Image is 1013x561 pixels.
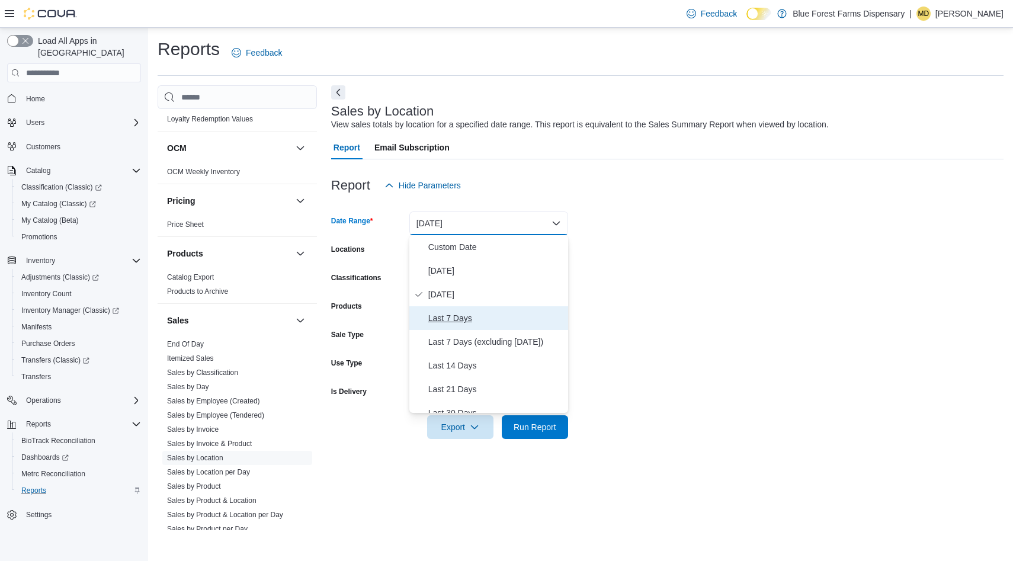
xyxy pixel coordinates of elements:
button: Settings [2,506,146,523]
a: Sales by Employee (Tendered) [167,411,264,419]
span: Transfers [17,370,141,384]
span: Customers [26,142,60,152]
a: Sales by Location per Day [167,468,250,476]
button: Next [331,85,345,100]
input: Dark Mode [746,8,771,20]
span: Reports [17,483,141,498]
span: Transfers (Classic) [21,355,89,365]
p: [PERSON_NAME] [935,7,1004,21]
p: Blue Forest Farms Dispensary [793,7,905,21]
button: Pricing [167,195,291,207]
button: Catalog [21,164,55,178]
span: Inventory [26,256,55,265]
a: End Of Day [167,340,204,348]
span: BioTrack Reconciliation [21,436,95,445]
a: BioTrack Reconciliation [17,434,100,448]
div: Melise Douglas [916,7,931,21]
span: Settings [21,507,141,522]
label: Products [331,302,362,311]
span: [DATE] [428,287,563,302]
span: Last 14 Days [428,358,563,373]
p: | [909,7,912,21]
div: OCM [158,165,317,184]
span: Adjustments (Classic) [21,273,99,282]
a: Promotions [17,230,62,244]
button: Inventory Count [12,286,146,302]
a: Home [21,92,50,106]
span: Operations [26,396,61,405]
button: Run Report [502,415,568,439]
span: Catalog [21,164,141,178]
button: Reports [12,482,146,499]
span: MD [918,7,929,21]
span: My Catalog (Beta) [17,213,141,227]
button: Inventory [2,252,146,269]
label: Use Type [331,358,362,368]
a: My Catalog (Beta) [17,213,84,227]
a: Sales by Classification [167,368,238,377]
a: My Catalog (Classic) [12,195,146,212]
span: Load All Apps in [GEOGRAPHIC_DATA] [33,35,141,59]
button: Purchase Orders [12,335,146,352]
a: Feedback [682,2,742,25]
h3: Sales [167,315,189,326]
a: Settings [21,508,56,522]
div: Products [158,270,317,303]
a: Inventory Manager (Classic) [17,303,124,318]
span: Inventory Count [21,289,72,299]
span: Adjustments (Classic) [17,270,141,284]
span: Reports [26,419,51,429]
span: Purchase Orders [21,339,75,348]
button: Products [293,246,307,261]
span: Inventory [21,254,141,268]
nav: Complex example [7,85,141,554]
button: Home [2,89,146,107]
button: Inventory [21,254,60,268]
label: Sale Type [331,330,364,339]
a: Transfers (Classic) [12,352,146,368]
button: Transfers [12,368,146,385]
span: Hide Parameters [399,179,461,191]
span: Reports [21,417,141,431]
img: Cova [24,8,77,20]
a: Price Sheet [167,220,204,229]
a: Sales by Employee (Created) [167,397,260,405]
a: Inventory Count [17,287,76,301]
span: Sales by Invoice [167,425,219,434]
span: Dark Mode [746,20,747,21]
span: Loyalty Redemption Values [167,114,253,124]
span: Home [21,91,141,105]
a: Feedback [227,41,287,65]
button: Metrc Reconciliation [12,466,146,482]
span: [DATE] [428,264,563,278]
h3: Report [331,178,370,193]
span: Custom Date [428,240,563,254]
span: Last 7 Days [428,311,563,325]
a: Sales by Product & Location [167,496,257,505]
span: Operations [21,393,141,408]
button: Sales [293,313,307,328]
span: Sales by Product per Day [167,524,248,534]
span: Last 7 Days (excluding [DATE]) [428,335,563,349]
h3: OCM [167,142,187,154]
a: Inventory Manager (Classic) [12,302,146,319]
span: Feedback [701,8,737,20]
span: Promotions [17,230,141,244]
div: Sales [158,337,317,541]
button: Manifests [12,319,146,335]
a: Sales by Day [167,383,209,391]
span: My Catalog (Classic) [21,199,96,209]
button: Customers [2,138,146,155]
span: Customers [21,139,141,154]
span: Sales by Location per Day [167,467,250,477]
span: Sales by Employee (Created) [167,396,260,406]
button: Operations [21,393,66,408]
button: OCM [293,141,307,155]
button: Pricing [293,194,307,208]
span: Users [26,118,44,127]
div: Select listbox [409,235,568,413]
a: Dashboards [17,450,73,464]
button: Products [167,248,291,259]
